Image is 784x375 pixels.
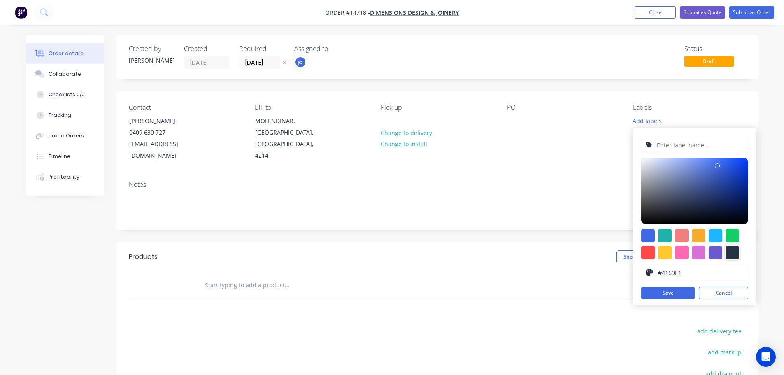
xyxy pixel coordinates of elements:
button: add markup [704,347,746,358]
div: [PERSON_NAME]0409 630 727[EMAIL_ADDRESS][DOMAIN_NAME] [122,115,205,162]
div: Products [129,252,158,262]
a: Dimensions Design & Joinery [370,9,459,16]
span: Draft [684,56,734,66]
div: #13ce66 [726,229,739,242]
div: Status [684,45,746,53]
div: MOLENDINAR, [GEOGRAPHIC_DATA], [GEOGRAPHIC_DATA], 4214 [255,115,323,161]
div: Linked Orders [49,132,84,140]
div: Profitability [49,173,79,181]
div: #4169e1 [641,229,655,242]
div: Bill to [255,104,368,112]
button: Submit as Order [729,6,774,19]
div: #f08080 [675,229,689,242]
div: #ff4949 [641,246,655,259]
div: #f6ab2f [692,229,705,242]
div: Required [239,45,284,53]
div: #1fb6ff [709,229,722,242]
div: Checklists 0/0 [49,91,85,98]
input: Start typing to add a product... [205,277,369,293]
img: Factory [15,6,27,19]
div: Contact [129,104,242,112]
div: Order details [49,50,84,57]
div: Tracking [49,112,71,119]
div: Created by [129,45,174,53]
input: Enter label name... [656,137,744,153]
div: [EMAIL_ADDRESS][DOMAIN_NAME] [129,138,198,161]
div: #da70d6 [692,246,705,259]
div: #20b2aa [658,229,672,242]
button: Profitability [26,167,104,187]
button: Collaborate [26,64,104,84]
span: Order #14718 - [325,9,370,16]
div: Timeline [49,153,70,160]
div: Labels [633,104,746,112]
div: #ff69b4 [675,246,689,259]
button: ja [294,56,307,68]
div: [PERSON_NAME] [129,56,174,65]
button: Close [635,6,676,19]
button: Order details [26,43,104,64]
div: #ffc82c [658,246,672,259]
div: [PERSON_NAME] [129,115,198,127]
button: add delivery fee [693,326,746,337]
div: #6a5acd [709,246,722,259]
div: Notes [129,181,746,189]
button: Timeline [26,146,104,167]
div: MOLENDINAR, [GEOGRAPHIC_DATA], [GEOGRAPHIC_DATA], 4214 [248,115,330,162]
div: Assigned to [294,45,377,53]
div: Collaborate [49,70,81,78]
button: Show / Hide columns [616,250,680,263]
button: Save [641,287,695,299]
div: Created [184,45,229,53]
button: Cancel [699,287,748,299]
button: Add labels [628,115,666,126]
button: Tracking [26,105,104,126]
button: Change to delivery [376,127,436,138]
button: Change to install [376,138,431,149]
button: Submit as Quote [680,6,725,19]
div: Pick up [381,104,493,112]
div: PO [507,104,620,112]
div: Open Intercom Messenger [756,347,776,367]
button: Linked Orders [26,126,104,146]
button: Checklists 0/0 [26,84,104,105]
div: #273444 [726,246,739,259]
div: 0409 630 727 [129,127,198,138]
